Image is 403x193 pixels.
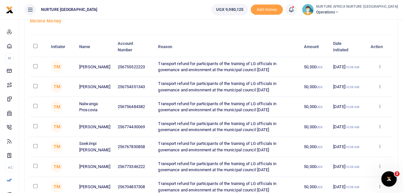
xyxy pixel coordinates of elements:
small: UGX [316,165,323,169]
img: logo-small [6,6,13,14]
th: Action: activate to sort column ascending [367,37,392,57]
td: [DATE] [330,57,367,77]
span: UGX 9,980,125 [216,6,243,13]
td: [DATE] [330,137,367,157]
td: [DATE] [330,117,367,137]
td: Transport refund for participants of the training of LG officials in governance and environment a... [155,157,300,177]
td: Transport refund for participants of the training of LG officials in governance and environment a... [155,117,300,137]
th: Name: activate to sort column ascending [76,37,114,57]
li: Ac [5,162,14,173]
a: logo-small logo-large logo-large [6,7,13,12]
td: Transport refund for participants of the training of LG officials in governance and environment a... [155,57,300,77]
li: Toup your wallet [251,4,283,15]
span: Timothy Makumbi [51,141,63,153]
li: Wallet ballance [209,4,251,15]
td: [DATE] [330,77,367,97]
span: Timothy Makumbi [51,161,63,172]
small: 10:08 AM [345,85,359,89]
td: Transport refund for participants of the training of LG officials in governance and environment a... [155,77,300,97]
td: 256755522223 [114,57,155,77]
td: [DATE] [330,157,367,177]
h4: Mobile Money [30,17,392,24]
td: 50,000 [300,57,330,77]
small: UGX [316,65,323,69]
small: 10:08 AM [345,65,359,69]
th: Account Number: activate to sort column ascending [114,37,155,57]
th: Reason: activate to sort column ascending [155,37,300,57]
small: UGX [316,185,323,189]
a: profile-user NURTURE AFRICA NURTURE [GEOGRAPHIC_DATA] Operations [302,4,398,15]
small: NURTURE AFRICA NURTURE [GEOGRAPHIC_DATA] [316,4,398,10]
td: 50,000 [300,137,330,157]
span: Timothy Makumbi [51,81,63,93]
td: [PERSON_NAME] [76,57,114,77]
small: UGX [316,125,323,129]
span: Timothy Makumbi [51,121,63,132]
td: 50,000 [300,117,330,137]
td: Ssekimpi [PERSON_NAME] [76,137,114,157]
small: 10:08 AM [345,145,359,149]
span: Operations [316,9,398,15]
li: M [5,53,14,63]
iframe: Intercom live chat [381,171,397,187]
span: NURTURE [GEOGRAPHIC_DATA] [38,7,100,13]
span: Timothy Makumbi [51,61,63,72]
small: 10:08 AM [345,185,359,189]
td: [PERSON_NAME] [76,157,114,177]
td: [PERSON_NAME] [76,77,114,97]
small: UGX [316,85,323,89]
td: 256774430069 [114,117,155,137]
span: Timothy Makumbi [51,181,63,193]
td: 50,000 [300,97,330,117]
td: 50,000 [300,77,330,97]
th: Initiator: activate to sort column ascending [47,37,76,57]
td: Nalwanga Proscovia [76,97,114,117]
td: 50,000 [300,157,330,177]
a: Add money [251,7,283,12]
span: Timothy Makumbi [51,101,63,113]
td: Transport refund for participants of the training of LG officials in governance and environment a... [155,137,300,157]
td: 256767830858 [114,137,155,157]
img: profile-user [302,4,314,15]
small: UGX [316,105,323,109]
th: : activate to sort column descending [30,37,47,57]
small: 10:08 AM [345,105,359,109]
span: 2 [394,171,399,176]
th: Date Initiated: activate to sort column ascending [330,37,367,57]
a: UGX 9,980,125 [211,4,248,15]
td: [DATE] [330,97,367,117]
small: 10:08 AM [345,125,359,129]
td: Transport refund for participants of the training of LG officials in governance and environment a... [155,97,300,117]
td: 256773346222 [114,157,155,177]
td: 256756484382 [114,97,155,117]
th: Amount: activate to sort column ascending [300,37,330,57]
small: UGX [316,145,323,149]
td: 256754351343 [114,77,155,97]
td: [PERSON_NAME] [76,117,114,137]
span: Add money [251,4,283,15]
small: 10:08 AM [345,165,359,169]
